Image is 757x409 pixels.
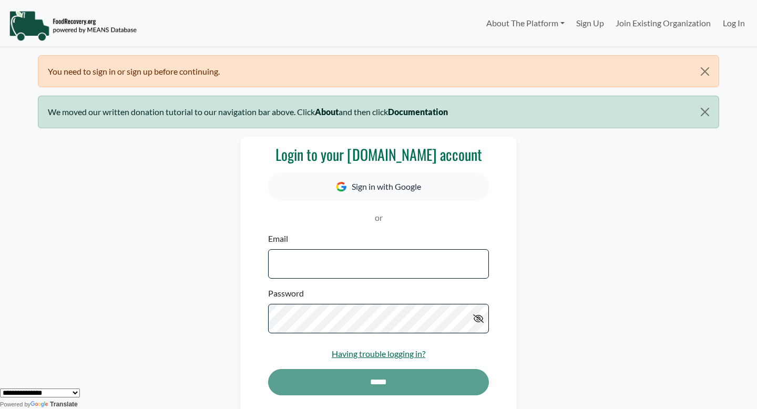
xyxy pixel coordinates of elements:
img: Google Icon [336,182,346,192]
div: You need to sign in or sign up before continuing. [38,55,719,87]
a: Log In [717,13,751,34]
a: Join Existing Organization [610,13,717,34]
a: Translate [30,401,78,408]
a: Sign Up [570,13,610,34]
b: Documentation [388,107,448,117]
img: Google Translate [30,401,50,408]
a: Having trouble logging in? [332,349,425,359]
img: NavigationLogo_FoodRecovery-91c16205cd0af1ed486a0f1a7774a6544ea792ac00100771e7dd3ec7c0e58e41.png [9,10,137,42]
a: About The Platform [480,13,570,34]
div: We moved our written donation tutorial to our navigation bar above. Click and then click [38,96,719,128]
b: About [315,107,339,117]
button: Sign in with Google [268,172,489,201]
p: or [268,211,489,224]
button: Close [692,96,719,128]
label: Email [268,232,288,245]
button: Close [692,56,719,87]
label: Password [268,287,304,300]
h3: Login to your [DOMAIN_NAME] account [268,146,489,163]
